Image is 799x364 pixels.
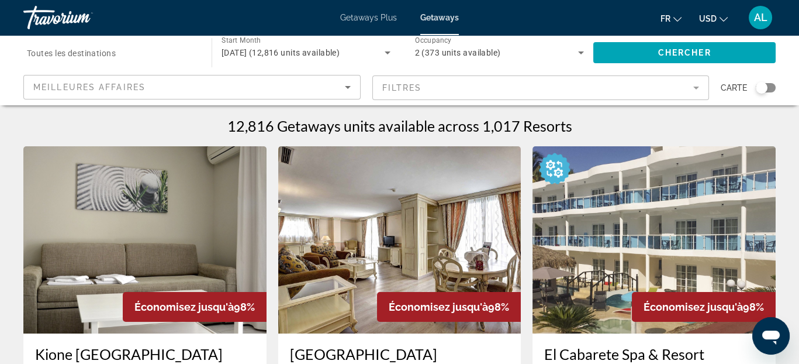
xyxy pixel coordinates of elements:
[644,301,743,313] span: Économisez jusqu'à
[699,14,717,23] span: USD
[389,301,488,313] span: Économisez jusqu'à
[134,301,234,313] span: Économisez jusqu'à
[227,117,572,135] h1: 12,816 Getaways units available across 1,017 Resorts
[222,36,261,44] span: Start Month
[721,80,747,96] span: Carte
[660,10,682,27] button: Change language
[222,48,340,57] span: [DATE] (12,816 units available)
[699,10,728,27] button: Change currency
[745,5,776,30] button: User Menu
[752,317,790,355] iframe: Bouton de lancement de la fenêtre de messagerie
[377,292,521,322] div: 98%
[33,80,351,94] mat-select: Sort by
[33,83,146,92] span: Meilleures affaires
[415,36,452,44] span: Occupancy
[123,292,267,322] div: 98%
[372,75,710,101] button: Filter
[290,345,510,363] a: [GEOGRAPHIC_DATA]
[754,12,767,23] span: AL
[420,13,459,22] a: Getaways
[340,13,397,22] a: Getaways Plus
[23,146,267,334] img: 2848I01X.jpg
[278,146,521,334] img: 5326I01X.jpg
[658,48,711,57] span: Chercher
[544,345,764,363] a: El Cabarete Spa & Resort
[415,48,501,57] span: 2 (373 units available)
[27,49,116,58] span: Toutes les destinations
[593,42,776,63] button: Chercher
[532,146,776,334] img: D826E01X.jpg
[632,292,776,322] div: 98%
[660,14,670,23] span: fr
[23,2,140,33] a: Travorium
[35,345,255,363] a: Kione [GEOGRAPHIC_DATA]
